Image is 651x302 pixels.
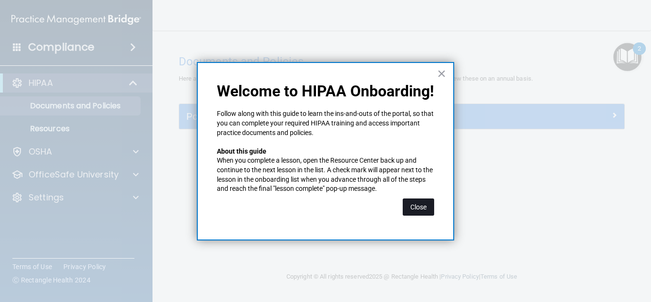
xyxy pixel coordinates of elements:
[403,198,434,216] button: Close
[437,66,446,81] button: Close
[217,156,434,193] p: When you complete a lesson, open the Resource Center back up and continue to the next lesson in t...
[217,82,434,100] p: Welcome to HIPAA Onboarding!
[217,109,434,137] p: Follow along with this guide to learn the ins-and-outs of the portal, so that you can complete yo...
[217,147,266,155] strong: About this guide
[485,234,640,272] iframe: Drift Widget Chat Controller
